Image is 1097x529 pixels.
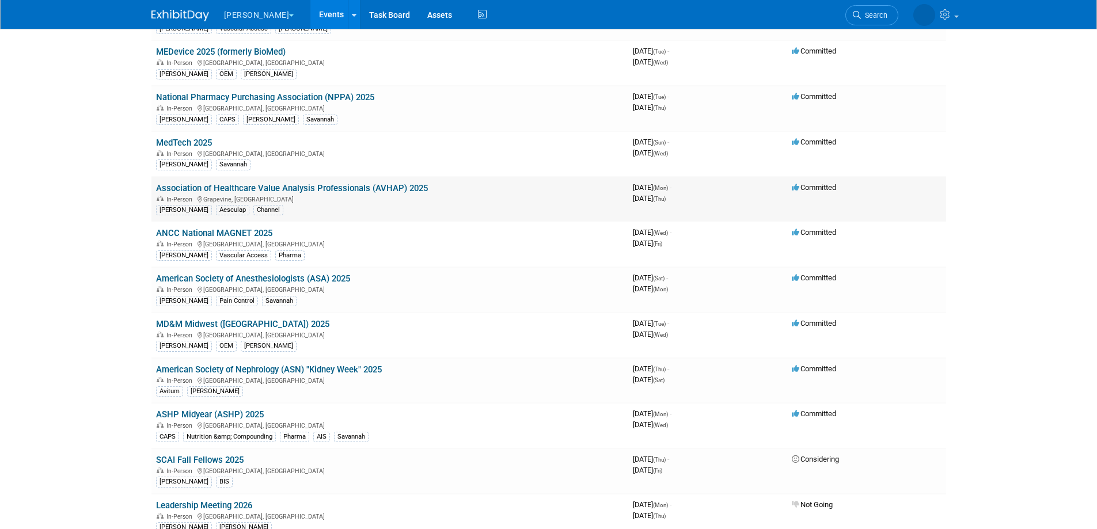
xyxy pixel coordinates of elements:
span: [DATE] [633,228,671,237]
a: ANCC National MAGNET 2025 [156,228,272,238]
span: [DATE] [633,149,668,157]
span: In-Person [166,467,196,475]
span: (Thu) [653,366,666,372]
span: [DATE] [633,409,671,418]
span: - [667,319,669,328]
span: (Wed) [653,332,668,338]
span: (Mon) [653,185,668,191]
span: (Tue) [653,321,666,327]
span: (Sun) [653,139,666,146]
span: [DATE] [633,364,669,373]
span: In-Person [166,241,196,248]
img: In-Person Event [157,150,164,156]
img: In-Person Event [157,59,164,65]
div: Pharma [275,250,305,261]
div: [PERSON_NAME] [156,250,212,261]
div: [GEOGRAPHIC_DATA], [GEOGRAPHIC_DATA] [156,466,624,475]
span: Committed [792,409,836,418]
div: BIS [216,477,233,487]
span: Committed [792,47,836,55]
div: [PERSON_NAME] [241,69,297,79]
div: Pharma [280,432,309,442]
span: [DATE] [633,466,662,474]
div: [PERSON_NAME] [156,159,212,170]
span: [DATE] [633,511,666,520]
a: Association of Healthcare Value Analysis Professionals (AVHAP) 2025 [156,183,428,193]
span: In-Person [166,513,196,520]
span: - [667,138,669,146]
img: In-Person Event [157,467,164,473]
span: [DATE] [633,138,669,146]
span: [DATE] [633,58,668,66]
span: In-Person [166,105,196,112]
a: MD&M Midwest ([GEOGRAPHIC_DATA]) 2025 [156,319,329,329]
span: In-Person [166,196,196,203]
img: In-Person Event [157,196,164,201]
span: (Sat) [653,377,665,383]
div: [GEOGRAPHIC_DATA], [GEOGRAPHIC_DATA] [156,103,624,112]
div: Aesculap [216,205,249,215]
span: Committed [792,183,836,192]
span: (Wed) [653,59,668,66]
span: Search [861,11,887,20]
img: ExhibitDay [151,10,209,21]
div: [GEOGRAPHIC_DATA], [GEOGRAPHIC_DATA] [156,375,624,385]
div: Savannah [216,159,250,170]
span: [DATE] [633,273,668,282]
a: MedTech 2025 [156,138,212,148]
span: [DATE] [633,47,669,55]
span: [DATE] [633,92,669,101]
span: [DATE] [633,455,669,463]
div: Nutrition &amp; Compounding [183,432,276,442]
span: - [667,455,669,463]
span: Committed [792,228,836,237]
span: (Tue) [653,48,666,55]
span: [DATE] [633,500,671,509]
span: (Mon) [653,502,668,508]
span: (Thu) [653,196,666,202]
div: [PERSON_NAME] [156,115,212,125]
span: (Wed) [653,422,668,428]
a: ASHP Midyear (ASHP) 2025 [156,409,264,420]
a: Search [845,5,898,25]
img: In-Person Event [157,286,164,292]
span: (Thu) [653,456,666,463]
div: Savannah [262,296,297,306]
span: [DATE] [633,194,666,203]
img: In-Person Event [157,377,164,383]
span: - [667,47,669,55]
span: Considering [792,455,839,463]
a: National Pharmacy Purchasing Association (NPPA) 2025 [156,92,374,102]
span: [DATE] [633,103,666,112]
span: In-Person [166,332,196,339]
div: Channel [253,205,283,215]
span: In-Person [166,286,196,294]
div: [PERSON_NAME] [241,341,297,351]
span: - [666,273,668,282]
div: OEM [216,69,237,79]
div: [PERSON_NAME] [156,205,212,215]
span: In-Person [166,377,196,385]
div: [PERSON_NAME] [187,386,243,397]
a: MEDevice 2025 (formerly BioMed) [156,47,286,57]
span: (Mon) [653,286,668,292]
div: AIS [313,432,330,442]
span: [DATE] [633,239,662,248]
a: American Society of Anesthesiologists (ASA) 2025 [156,273,350,284]
div: [GEOGRAPHIC_DATA], [GEOGRAPHIC_DATA] [156,239,624,248]
img: In-Person Event [157,422,164,428]
span: - [670,228,671,237]
span: [DATE] [633,183,671,192]
a: American Society of Nephrology (ASN) "Kidney Week" 2025 [156,364,382,375]
div: Pain Control [216,296,258,306]
span: (Fri) [653,241,662,247]
span: (Tue) [653,94,666,100]
div: Savannah [334,432,369,442]
div: CAPS [216,115,239,125]
div: Vascular Access [216,250,271,261]
div: [GEOGRAPHIC_DATA], [GEOGRAPHIC_DATA] [156,149,624,158]
span: (Mon) [653,411,668,417]
img: In-Person Event [157,105,164,111]
span: (Wed) [653,150,668,157]
span: (Sat) [653,275,665,281]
